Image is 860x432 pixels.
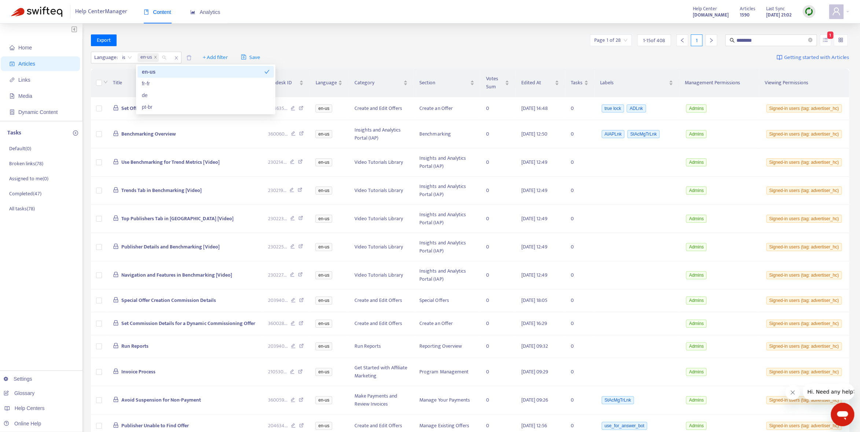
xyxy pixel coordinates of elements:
span: [DATE] 12:56 [521,421,547,430]
span: Title [113,79,250,87]
td: Insights and Analytics Portal (IAP) [414,261,480,289]
span: lock [113,320,119,326]
p: Default ( 0 ) [9,145,31,152]
span: 230227 ... [268,271,287,279]
td: 0 [480,205,515,233]
span: Content [144,9,171,15]
span: lock [113,215,119,221]
td: Get Started with Affiliate Marketing [348,358,414,386]
span: StAcMgTrLnk [602,396,634,404]
span: lock [113,105,119,111]
div: de [142,91,269,99]
span: plus-circle [73,130,78,136]
a: Settings [4,376,32,382]
span: Section [419,79,468,87]
span: Signed-in users (tag: advertiser_hc) [766,158,842,166]
span: Admins [686,396,706,404]
span: 1 [827,32,833,39]
p: Assigned to me ( 0 ) [9,175,48,182]
td: Program Management [414,358,480,386]
span: Signed-in users (tag: advertiser_hc) [766,130,842,138]
span: [DATE] 12:49 [521,243,547,251]
div: en-us [137,66,274,78]
span: 204634 ... [268,422,288,430]
th: Language [309,69,348,97]
span: Admins [686,368,706,376]
span: Help Centers [15,405,45,411]
span: lock [113,159,119,165]
span: [DATE] 09:32 [521,342,548,350]
span: en-us [315,368,332,376]
th: Labels [594,69,679,97]
span: Signed-in users (tag: advertiser_hc) [766,342,842,350]
th: Category [348,69,414,97]
span: 230225 ... [268,243,287,251]
span: en-us [140,53,152,62]
span: Home [18,45,32,51]
td: Video Tutorials Library [348,233,414,261]
span: lock [113,422,119,428]
span: Admins [686,422,706,430]
td: 0 [565,177,594,205]
td: Create an Offer [414,97,480,120]
span: lock [113,297,119,303]
span: Admins [686,296,706,304]
strong: 1590 [740,11,750,19]
span: 360028 ... [268,320,287,328]
span: lock [113,243,119,249]
p: All tasks ( 78 ) [9,205,35,213]
span: Articles [18,61,35,67]
td: Special Offers [414,289,480,313]
span: 203940 ... [268,296,288,304]
span: en-us [315,320,332,328]
p: Tasks [7,129,21,137]
span: close [154,55,157,60]
span: Admins [686,158,706,166]
td: Insights and Analytics Portal (IAP) [414,233,480,261]
span: [DATE] 12:50 [521,130,547,138]
span: check [264,69,269,74]
img: Swifteq [11,7,62,17]
span: book [144,10,149,15]
span: Admins [686,342,706,350]
span: Admins [686,271,706,279]
span: 203940 ... [268,342,288,350]
span: Votes Sum [486,75,504,91]
span: [DATE] 12:49 [521,186,547,195]
span: Save [241,53,260,62]
td: Video Tutorials Library [348,205,414,233]
span: en-us [315,130,332,138]
span: Run Reports [121,342,148,350]
th: Viewing Permissions [759,69,849,97]
td: 0 [565,358,594,386]
a: Online Help [4,421,41,427]
span: Benchmarking Overview [121,130,176,138]
td: Insights and Analytics Portal (IAP) [414,177,480,205]
td: Video Tutorials Library [348,177,414,205]
span: 210530 ... [268,368,287,376]
td: Reporting Overview [414,335,480,358]
span: Signed-in users (tag: advertiser_hc) [766,243,842,251]
span: true lock [602,104,624,112]
span: [DATE] 12:49 [521,158,547,166]
td: Insights and Analytics Portal (IAP) [414,148,480,177]
th: Title [107,69,262,97]
span: en-us [315,187,332,195]
div: fr-fr [142,80,269,88]
span: is [122,52,132,63]
span: en-us [315,396,332,404]
span: Signed-in users (tag: advertiser_hc) [766,320,842,328]
td: Create and Edit Offers [348,289,414,313]
span: Top Publishers Tab in [GEOGRAPHIC_DATA] [Video] [121,214,233,223]
span: 1 - 15 of 408 [643,37,665,44]
div: pt-br [137,101,274,113]
span: [DATE] 12:49 [521,271,547,279]
span: Admins [686,130,706,138]
span: Signed-in users (tag: advertiser_hc) [766,296,842,304]
span: home [10,45,15,50]
strong: [DATE] 21:02 [766,11,791,19]
span: Signed-in users (tag: advertiser_hc) [766,104,842,112]
span: Signed-in users (tag: advertiser_hc) [766,187,842,195]
td: Create an Offer [414,312,480,335]
th: Votes Sum [480,69,515,97]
